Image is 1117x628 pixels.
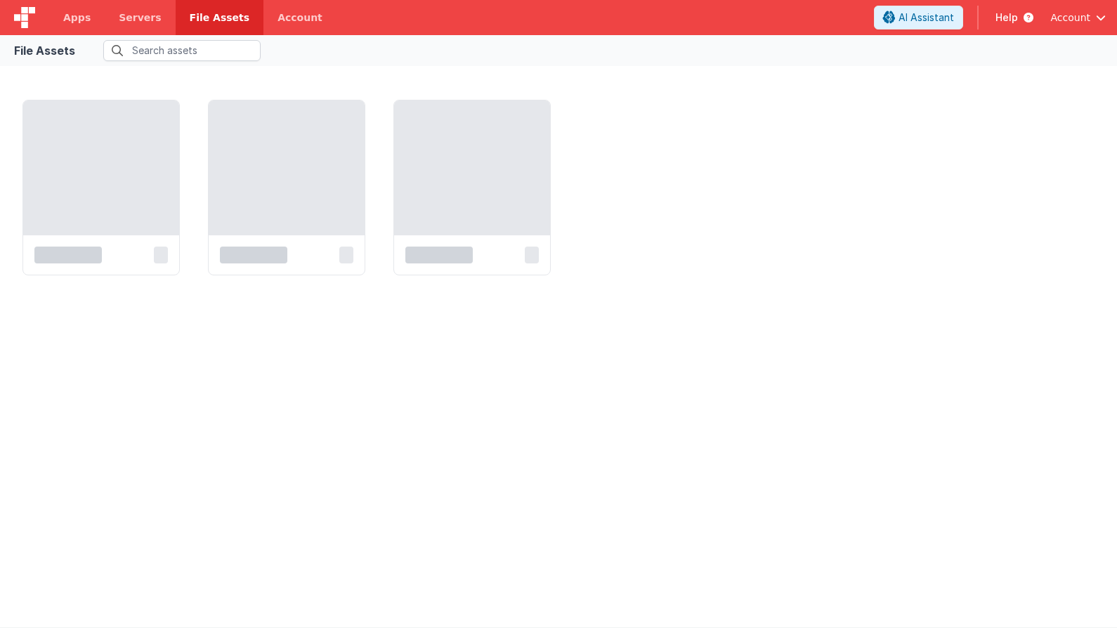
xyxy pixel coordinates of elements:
span: Apps [63,11,91,25]
div: File Assets [14,42,75,59]
button: AI Assistant [874,6,963,30]
span: Help [995,11,1018,25]
span: AI Assistant [899,11,954,25]
input: Search assets [103,40,261,61]
span: Servers [119,11,161,25]
button: Account [1050,11,1106,25]
span: File Assets [190,11,250,25]
span: Account [1050,11,1090,25]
